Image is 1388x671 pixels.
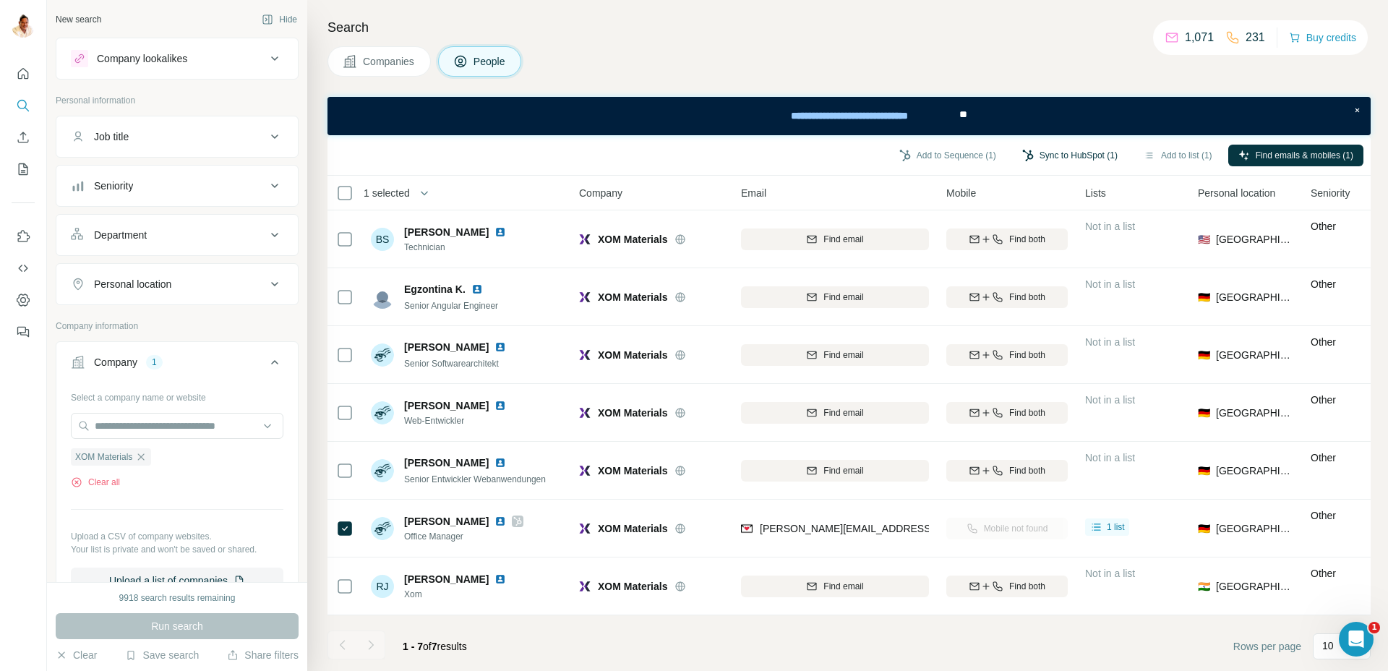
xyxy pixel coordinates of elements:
[579,581,591,592] img: Logo of XOM Materials
[1311,394,1336,406] span: Other
[1085,186,1106,200] span: Lists
[12,255,35,281] button: Use Surfe API
[56,119,298,154] button: Job title
[760,523,1014,534] span: [PERSON_NAME][EMAIL_ADDRESS][DOMAIN_NAME]
[404,301,498,311] span: Senior Angular Engineer
[404,359,499,369] span: Senior Softwarearchitekt
[579,523,591,534] img: Logo of XOM Materials
[1085,452,1135,463] span: Not in a list
[741,228,929,250] button: Find email
[494,573,506,585] img: LinkedIn logo
[1216,463,1293,478] span: [GEOGRAPHIC_DATA]
[423,641,432,652] span: of
[1198,463,1210,478] span: 🇩🇪
[1085,568,1135,579] span: Not in a list
[56,41,298,76] button: Company lookalikes
[327,97,1371,135] iframe: Banner
[494,457,506,469] img: LinkedIn logo
[1311,452,1336,463] span: Other
[598,579,667,594] span: XOM Materials
[12,156,35,182] button: My lists
[1246,29,1265,46] p: 231
[946,286,1068,308] button: Find both
[579,465,591,476] img: Logo of XOM Materials
[371,343,394,367] img: Avatar
[1085,394,1135,406] span: Not in a list
[579,349,591,361] img: Logo of XOM Materials
[56,320,299,333] p: Company information
[94,179,133,193] div: Seniority
[1233,639,1301,654] span: Rows per page
[1085,278,1135,290] span: Not in a list
[119,591,236,604] div: 9918 search results remaining
[56,345,298,385] button: Company1
[1198,521,1210,536] span: 🇩🇪
[1311,336,1336,348] span: Other
[823,406,863,419] span: Find email
[494,341,506,353] img: LinkedIn logo
[71,543,283,556] p: Your list is private and won't be saved or shared.
[598,463,667,478] span: XOM Materials
[432,641,437,652] span: 7
[1216,579,1293,594] span: [GEOGRAPHIC_DATA]
[1311,221,1336,232] span: Other
[823,291,863,304] span: Find email
[404,474,546,484] span: Senior Entwickler Webanwendungen
[403,641,467,652] span: results
[404,340,489,354] span: [PERSON_NAME]
[56,267,298,302] button: Personal location
[494,400,506,411] img: LinkedIn logo
[579,291,591,303] img: Logo of XOM Materials
[12,93,35,119] button: Search
[1009,233,1045,246] span: Find both
[1009,291,1045,304] span: Find both
[1134,145,1222,166] button: Add to list (1)
[12,223,35,249] button: Use Surfe on LinkedIn
[56,648,97,662] button: Clear
[741,186,766,200] span: Email
[1198,186,1275,200] span: Personal location
[71,385,283,404] div: Select a company name or website
[1107,521,1125,534] span: 1 list
[327,17,1371,38] h4: Search
[404,456,489,470] span: [PERSON_NAME]
[1198,290,1210,304] span: 🇩🇪
[1198,232,1210,247] span: 🇺🇸
[1289,27,1356,48] button: Buy credits
[1311,186,1350,200] span: Seniority
[97,51,187,66] div: Company lookalikes
[404,514,489,529] span: [PERSON_NAME]
[12,287,35,313] button: Dashboard
[71,476,120,489] button: Clear all
[1009,580,1045,593] span: Find both
[1256,149,1353,162] span: Find emails & mobiles (1)
[1216,232,1293,247] span: [GEOGRAPHIC_DATA]
[94,277,171,291] div: Personal location
[823,580,863,593] span: Find email
[1009,349,1045,362] span: Find both
[404,530,523,543] span: Office Manager
[1216,521,1293,536] span: [GEOGRAPHIC_DATA]
[741,576,929,597] button: Find email
[946,228,1068,250] button: Find both
[404,241,512,254] span: Technician
[1368,622,1380,633] span: 1
[1009,406,1045,419] span: Find both
[1012,145,1128,166] button: Sync to HubSpot (1)
[56,13,101,26] div: New search
[946,186,976,200] span: Mobile
[371,517,394,540] img: Avatar
[1009,464,1045,477] span: Find both
[579,234,591,245] img: Logo of XOM Materials
[363,54,416,69] span: Companies
[94,129,129,144] div: Job title
[823,349,863,362] span: Find email
[471,283,483,295] img: LinkedIn logo
[1198,348,1210,362] span: 🇩🇪
[598,406,667,420] span: XOM Materials
[946,576,1068,597] button: Find both
[1198,406,1210,420] span: 🇩🇪
[1311,510,1336,521] span: Other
